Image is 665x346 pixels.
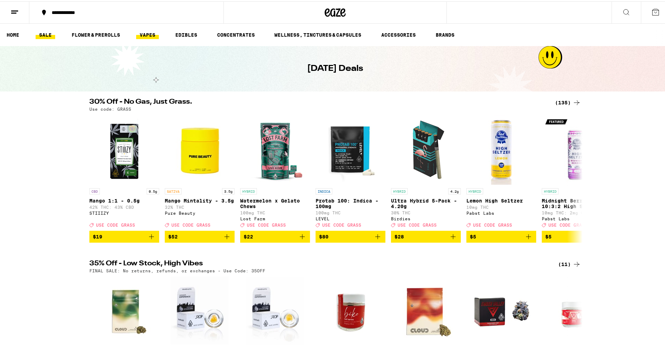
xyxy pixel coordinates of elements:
a: Open page for Ultra Hybrid 5-Pack - 4.20g from Birdies [391,113,461,229]
p: SATIVA [165,187,182,193]
img: Pabst Labs - Lemon High Seltzer [466,113,536,183]
span: USE CODE GRASS [473,221,512,226]
a: HOME [3,29,23,38]
img: Cloud - Lemonade - 7g [391,275,461,345]
span: $28 [394,233,404,238]
p: 0.5g [147,187,159,193]
span: $52 [168,233,178,238]
a: Open page for Watermelon x Gelato Chews from Lost Farm [240,113,310,229]
p: Ultra Hybrid 5-Pack - 4.20g [391,197,461,208]
p: CBD [89,187,100,193]
span: USE CODE GRASS [247,221,286,226]
a: WELLNESS, TINCTURES & CAPSULES [271,29,365,38]
a: ACCESSORIES [378,29,419,38]
img: Pabst Labs - Midnight Berries 10:3:2 High Seltzer [542,113,612,183]
a: CONCENTRATES [214,29,258,38]
p: Mango Mintality - 3.5g [165,197,235,202]
span: USE CODE GRASS [398,221,437,226]
div: Birdies [391,215,461,220]
h1: [DATE] Deals [307,61,363,73]
p: Lemon High Seltzer [466,197,536,202]
p: 42% THC: 43% CBD [89,204,159,208]
img: Ember Valley - Zerealz - 3.5g [542,275,612,345]
span: $80 [319,233,328,238]
p: HYBRID [466,187,483,193]
p: 10mg THC [466,204,536,208]
p: 100mg THC [240,209,310,214]
div: Lost Farm [240,215,310,220]
span: $19 [93,233,102,238]
img: GoldDrop - Gushers Badder - 1g [246,275,304,345]
h2: 35% Off - Low Stock, High Vibes [89,259,547,267]
p: 30% THC [391,209,461,214]
img: STIIIZY - Mango 1:1 - 0.5g [89,113,159,183]
p: HYBRID [542,187,559,193]
a: (135) [555,97,581,105]
p: Use code: GRASS [89,105,131,110]
p: HYBRID [240,187,257,193]
p: 4.2g [448,187,461,193]
div: Pure Beauty [165,209,235,214]
p: HYBRID [391,187,408,193]
a: BRANDS [432,29,458,38]
p: Mango 1:1 - 0.5g [89,197,159,202]
p: FINAL SALE: No returns, refunds, or exchanges - Use Code: 35OFF [89,267,265,272]
p: Midnight Berries 10:3:2 High Seltzer [542,197,612,208]
button: Add to bag [240,229,310,241]
img: Biko - Red Series: Cherry Fanta - 3.5g [316,275,385,345]
a: SALE [36,29,55,38]
div: Pabst Labs [542,215,612,220]
img: Birdies - Ultra Hybrid 5-Pack - 4.20g [391,113,461,183]
img: Cloud - RS11 - 3.5g [89,275,159,345]
a: Open page for Protab 100: Indica - 100mg from LEVEL [316,113,385,229]
span: USE CODE GRASS [322,221,361,226]
button: Add to bag [316,229,385,241]
a: Open page for Mango Mintality - 3.5g from Pure Beauty [165,113,235,229]
div: LEVEL [316,215,385,220]
p: 100mg THC [316,209,385,214]
p: 3.5g [222,187,235,193]
p: 32% THC [165,204,235,208]
span: $22 [244,233,253,238]
p: INDICA [316,187,332,193]
p: 10mg THC: 2mg CBD [542,209,612,214]
button: Add to bag [165,229,235,241]
a: FLOWER & PREROLLS [68,29,124,38]
a: VAPES [136,29,159,38]
button: Add to bag [466,229,536,241]
div: STIIIZY [89,209,159,214]
span: $5 [545,233,552,238]
span: USE CODE GRASS [96,221,135,226]
img: Lost Farm - Watermelon x Gelato Chews [240,113,310,183]
div: Pabst Labs [466,209,536,214]
button: Add to bag [89,229,159,241]
span: $5 [470,233,476,238]
a: EDIBLES [172,29,201,38]
img: GoldDrop - Glitter Bomb Sugar - 1g [171,275,228,345]
button: Add to bag [391,229,461,241]
a: (11) [558,259,581,267]
img: Ember Valley - AMPM - 3.5g [466,275,536,345]
span: USE CODE GRASS [171,221,210,226]
h2: 30% Off - No Gas, Just Grass. [89,97,547,105]
button: Add to bag [542,229,612,241]
p: Watermelon x Gelato Chews [240,197,310,208]
p: Protab 100: Indica - 100mg [316,197,385,208]
img: LEVEL - Protab 100: Indica - 100mg [316,113,385,183]
img: Pure Beauty - Mango Mintality - 3.5g [165,113,235,183]
span: Hi. Need any help? [4,5,50,10]
span: USE CODE GRASS [548,221,588,226]
a: Open page for Lemon High Seltzer from Pabst Labs [466,113,536,229]
a: Open page for Midnight Berries 10:3:2 High Seltzer from Pabst Labs [542,113,612,229]
a: Open page for Mango 1:1 - 0.5g from STIIIZY [89,113,159,229]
